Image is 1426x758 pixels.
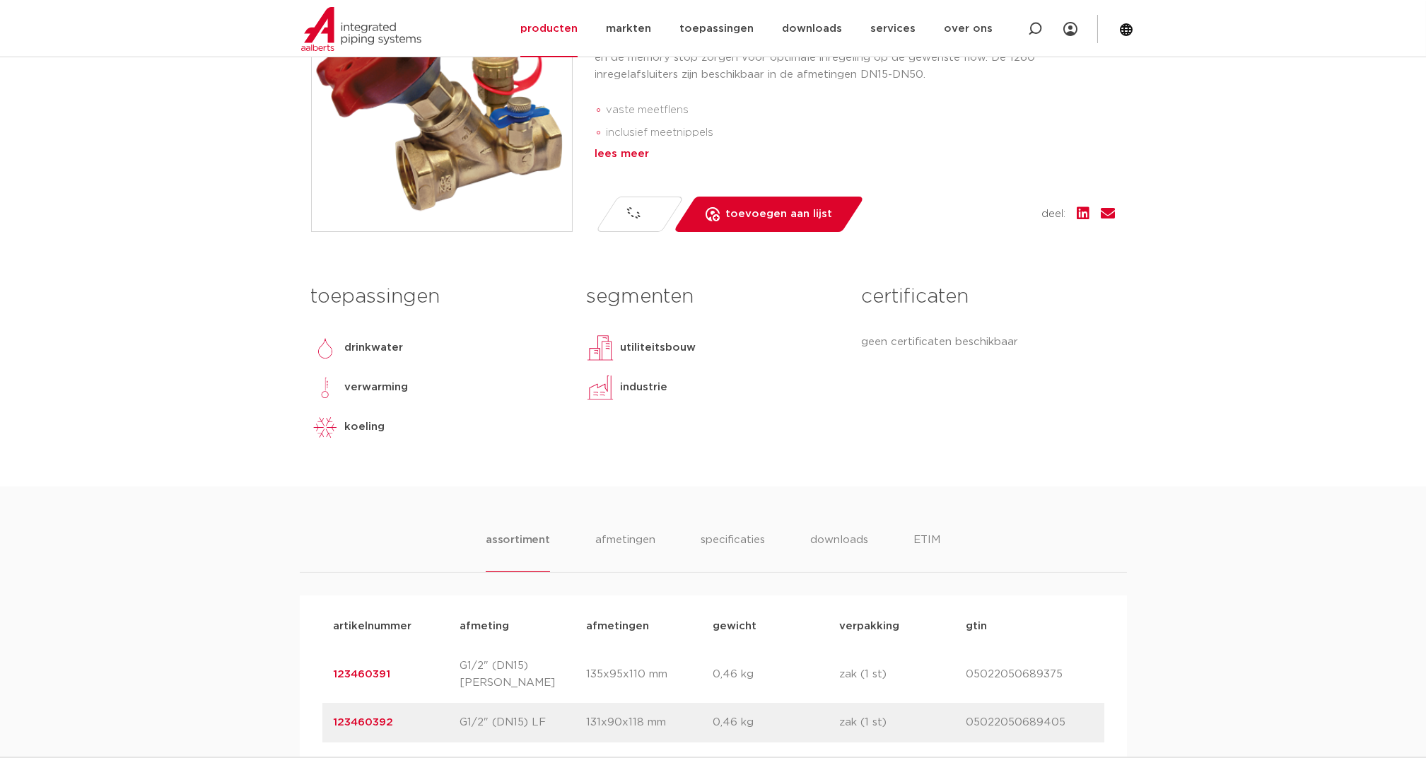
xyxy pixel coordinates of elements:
[810,532,868,572] li: downloads
[620,379,667,396] p: industrie
[966,666,1093,683] p: 05022050689375
[586,334,614,362] img: utiliteitsbouw
[334,618,460,635] p: artikelnummer
[595,146,1116,163] div: lees meer
[345,419,385,436] p: koeling
[460,714,587,731] p: G1/2" (DN15) LF
[595,532,655,572] li: afmetingen
[311,413,339,441] img: koeling
[1042,206,1066,223] span: deel:
[713,666,840,683] p: 0,46 kg
[460,618,587,635] p: afmeting
[587,618,713,635] p: afmetingen
[620,339,696,356] p: utiliteitsbouw
[607,99,1116,122] li: vaste meetflens
[713,714,840,731] p: 0,46 kg
[607,122,1116,144] li: inclusief meetnippels
[966,714,1093,731] p: 05022050689405
[311,283,565,311] h3: toepassingen
[345,339,404,356] p: drinkwater
[840,714,966,731] p: zak (1 st)
[334,669,391,680] a: 123460391
[586,283,840,311] h3: segmenten
[713,618,840,635] p: gewicht
[486,532,550,572] li: assortiment
[587,666,713,683] p: 135x95x110 mm
[966,618,1093,635] p: gtin
[840,666,966,683] p: zak (1 st)
[460,658,587,692] p: G1/2" (DN15) [PERSON_NAME]
[345,379,409,396] p: verwarming
[913,532,940,572] li: ETIM
[725,203,832,226] span: toevoegen aan lijst
[861,283,1115,311] h3: certificaten
[586,373,614,402] img: industrie
[311,334,339,362] img: drinkwater
[701,532,765,572] li: specificaties
[587,714,713,731] p: 131x90x118 mm
[861,334,1115,351] p: geen certificaten beschikbaar
[334,717,394,728] a: 123460392
[840,618,966,635] p: verpakking
[311,373,339,402] img: verwarming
